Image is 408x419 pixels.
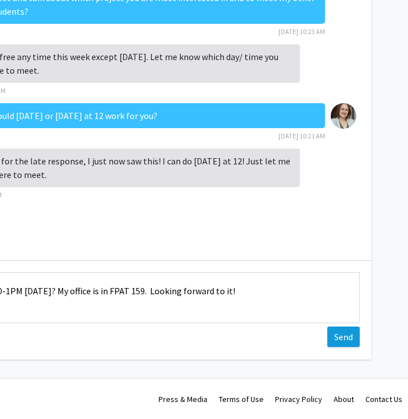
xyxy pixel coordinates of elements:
[327,327,360,347] button: Send
[159,394,207,404] a: Press & Media
[9,368,48,410] iframe: Chat
[334,394,354,404] a: About
[278,27,325,36] span: [DATE] 10:23 AM
[331,103,356,129] img: Malgorzata Chwatko
[219,394,264,404] a: Terms of Use
[365,394,402,404] a: Contact Us
[278,132,325,140] span: [DATE] 10:21 AM
[275,394,322,404] a: Privacy Policy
